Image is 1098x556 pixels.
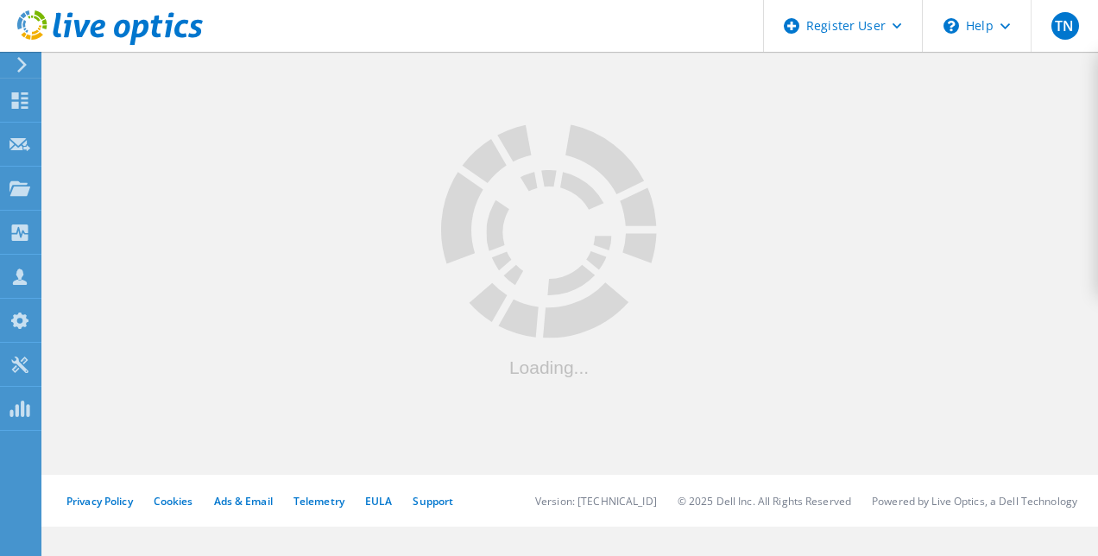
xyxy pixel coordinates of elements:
svg: \n [943,18,959,34]
a: Privacy Policy [66,494,133,509]
a: Live Optics Dashboard [17,36,203,48]
a: Telemetry [293,494,344,509]
span: TN [1055,19,1074,33]
a: EULA [365,494,392,509]
div: Loading... [441,357,657,376]
a: Support [413,494,453,509]
li: Powered by Live Optics, a Dell Technology [872,494,1077,509]
li: Version: [TECHNICAL_ID] [535,494,657,509]
li: © 2025 Dell Inc. All Rights Reserved [678,494,851,509]
a: Cookies [154,494,193,509]
a: Ads & Email [214,494,273,509]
